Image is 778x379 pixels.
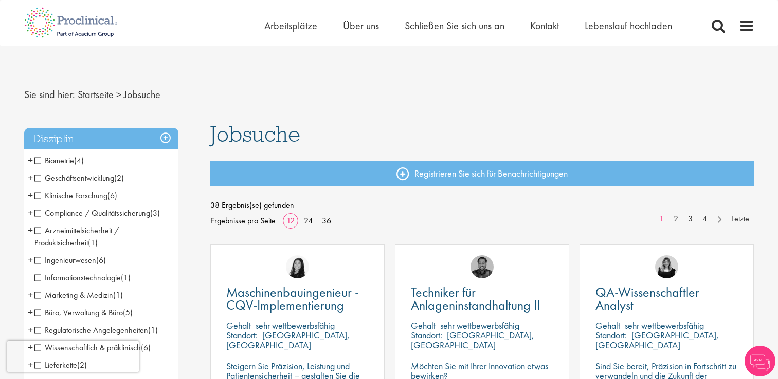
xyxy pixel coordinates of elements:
span: + [28,222,33,238]
span: Sie sind hier: [24,88,75,101]
a: Schließen Sie sich uns an [405,19,504,32]
span: Standort: [595,329,627,341]
span: Gehalt [226,319,251,331]
span: Marketing & Medkommunikation [34,290,123,300]
p: sehr wettbewerbsfähig [625,319,704,331]
a: Maschinenbauingenieur - CQV-Implementierung [226,286,369,312]
span: Regulatorische Angelegenheiten [34,325,148,335]
span: Standort: [411,329,442,341]
iframe: reCAPTCHA [7,341,139,372]
a: 36 [318,215,335,226]
span: Geschäftsentwicklung [34,173,124,183]
a: Letzte [726,213,754,225]
a: Kontakt [530,19,559,32]
span: (2) [114,173,124,183]
span: (6) [107,190,117,201]
span: Gehalt [411,319,436,331]
p: [GEOGRAPHIC_DATA], [GEOGRAPHIC_DATA] [411,329,534,351]
span: + [28,205,33,220]
span: Regulatorische Angelegenheiten [34,325,158,335]
span: Geschäftsentwicklung [34,173,114,183]
span: (3) [150,207,160,218]
span: QA-Wissenschaftler Analyst [595,283,699,314]
span: 1) [116,290,123,300]
a: 2 [668,213,683,225]
span: + [28,170,33,185]
span: Ingenieurwesen [34,255,96,266]
span: Biometrie [34,155,74,166]
span: Standort: [226,329,258,341]
span: (4) [74,155,84,166]
a: 24 [300,215,316,226]
img: Molly Colclough [655,255,678,278]
span: Marketing & Medizin( [34,290,116,300]
p: [GEOGRAPHIC_DATA], [GEOGRAPHIC_DATA] [595,329,719,351]
a: Techniker für Anlageninstandhaltung II [411,286,553,312]
span: + [28,339,33,355]
a: 1 [654,213,669,225]
a: QA-Wissenschaftler Analyst [595,286,738,312]
span: (6) [96,255,106,266]
img: Mike Raletz [471,255,494,278]
span: (6) [141,342,151,353]
span: Maschinenbauingenieur - CQV-Implementierung [226,283,359,314]
span: > [116,88,121,101]
span: Biometrie [34,155,84,166]
a: Über uns [343,19,379,32]
a: Breadcrumb-Link [78,88,114,101]
span: (5) [123,307,133,318]
span: + [28,187,33,203]
span: Compliance / Qualitätssicherung [34,207,150,218]
span: Compliance / Qualitätssicherung [34,207,160,218]
span: + [28,153,33,168]
span: (1) [148,325,158,335]
a: 12 [283,215,298,226]
a: 4 [697,213,712,225]
p: [GEOGRAPHIC_DATA], [GEOGRAPHIC_DATA] [226,329,350,351]
span: Ergebnisse pro Seite [210,213,276,229]
a: 3 [683,213,698,225]
span: + [28,287,33,302]
span: + [28,305,33,320]
img: Numhom Sudsok [286,255,309,278]
span: Ingenieurwesen [34,255,106,266]
span: Jobsuche [124,88,160,101]
span: 38 Ergebnis(se) gefunden [210,198,754,213]
span: + [28,252,33,268]
span: Jobsuche [210,120,300,148]
a: Registrieren Sie sich für Benachrichtigungen [210,161,754,186]
span: Büro, Verwaltung & Büro [34,307,123,318]
h3: Disziplin [24,128,178,150]
span: Klinische Forschung [34,190,107,201]
span: (1) [88,237,98,248]
a: Lebenslauf hochladen [585,19,672,32]
span: + [28,322,33,337]
span: Informationstechnologie [34,272,121,283]
p: sehr wettbewerbsfähig [256,319,335,331]
img: Chatbot [745,346,775,376]
span: Techniker für Anlageninstandhaltung II [411,283,540,314]
span: Arzneimittelsicherheit / Produktsicherheit [34,225,119,248]
a: Arbeitsplätze [264,19,317,32]
span: Gehalt [595,319,620,331]
p: sehr wettbewerbsfähig [440,319,519,331]
span: Büro, Verwaltung & Sachbearbeiter [34,307,133,318]
span: (1) [121,272,131,283]
span: Informationstechnologie [34,272,131,283]
span: Klinische Forschung [34,190,117,201]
